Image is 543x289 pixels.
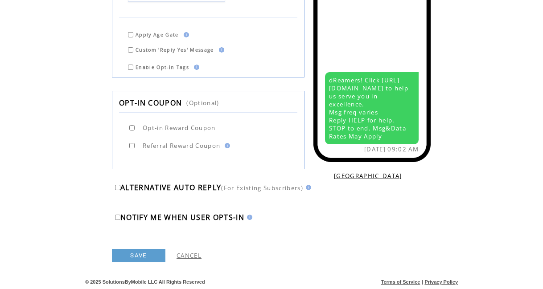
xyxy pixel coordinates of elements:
span: Enable Opt-in Tags [136,64,189,70]
a: [GEOGRAPHIC_DATA] [334,172,402,180]
span: (Optional) [186,99,219,107]
span: | [422,279,423,285]
a: Privacy Policy [424,279,458,285]
img: help.gif [244,215,252,220]
a: SAVE [112,249,165,262]
span: © 2025 SolutionsByMobile LLC All Rights Reserved [85,279,205,285]
a: Terms of Service [381,279,420,285]
span: (For Existing Subscribers) [221,184,303,192]
span: Referral Reward Coupon [143,142,220,150]
a: CANCEL [177,252,202,260]
img: help.gif [303,185,311,190]
span: Custom 'Reply Yes' Message [136,47,214,53]
img: help.gif [181,32,189,37]
span: dReamers! Click [URL][DOMAIN_NAME] to help us serve you in excellence. Msg freq varies Reply HELP... [329,76,408,140]
span: Opt-in Reward Coupon [143,124,216,132]
span: OPT-IN COUPON [119,98,182,108]
img: help.gif [216,47,224,53]
span: ALTERNATIVE AUTO REPLY [120,183,221,192]
span: Apply Age Gate [136,32,179,38]
img: help.gif [191,65,199,70]
img: help.gif [222,143,230,148]
span: NOTIFY ME WHEN USER OPTS-IN [120,212,244,222]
